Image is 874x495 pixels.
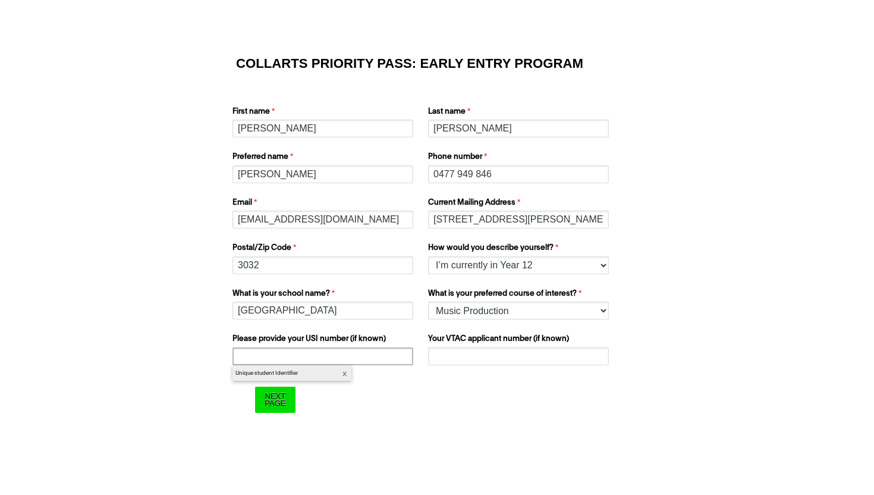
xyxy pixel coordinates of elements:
input: Phone number [428,165,609,183]
label: Email [232,197,416,211]
label: Postal/Zip Code [232,242,416,256]
select: What is your preferred course of interest? [428,302,609,319]
label: Current Mailing Address [428,197,612,211]
label: First name [232,106,416,120]
select: How would you describe yourself? [428,256,609,274]
label: Please provide your USI number (if known) [232,333,416,347]
button: Close [339,366,350,381]
input: Last name [428,120,609,137]
label: How would you describe yourself? [428,242,612,256]
input: Next Page [255,387,295,412]
input: First name [232,120,413,137]
label: What is your school name? [232,288,416,302]
span: Unique student Identifier [232,365,351,381]
input: What is your school name? [232,302,413,319]
label: Your VTAC applicant number (if known) [428,333,612,347]
label: What is your preferred course of interest? [428,288,612,302]
input: Email [232,211,413,228]
label: Preferred name [232,151,416,165]
label: Last name [428,106,612,120]
input: Your VTAC applicant number (if known) [428,347,609,365]
label: Phone number [428,151,612,165]
input: Current Mailing Address [428,211,609,228]
input: Preferred name [232,165,413,183]
input: Please provide your USI number (if known) [232,347,413,365]
h1: COLLARTS PRIORITY PASS: EARLY ENTRY PROGRAM [236,58,638,70]
input: Postal/Zip Code [232,256,413,274]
